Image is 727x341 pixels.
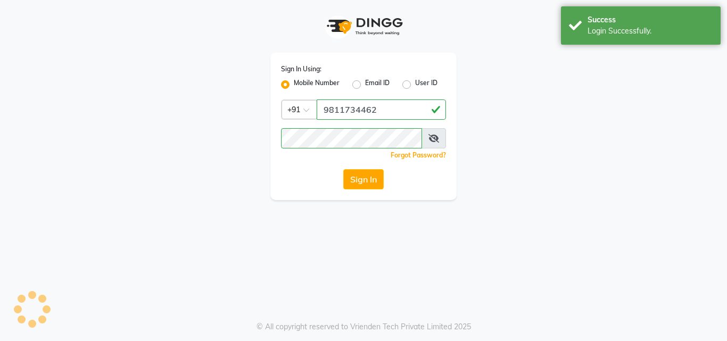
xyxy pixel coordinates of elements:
input: Username [317,99,446,120]
div: Success [588,14,713,26]
img: logo1.svg [321,11,406,42]
input: Username [281,128,422,148]
label: Sign In Using: [281,64,321,74]
div: Login Successfully. [588,26,713,37]
a: Forgot Password? [391,151,446,159]
label: User ID [415,78,437,91]
label: Email ID [365,78,390,91]
label: Mobile Number [294,78,340,91]
button: Sign In [343,169,384,189]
